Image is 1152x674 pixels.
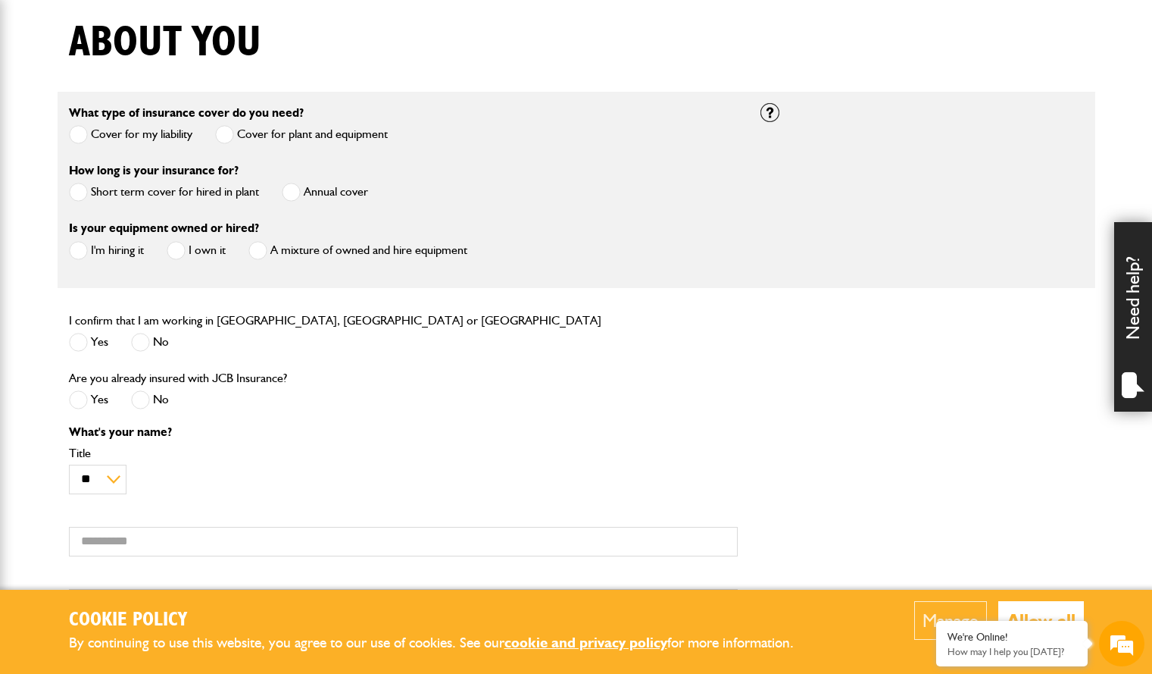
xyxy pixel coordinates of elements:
button: Manage [914,601,987,640]
h2: Cookie Policy [69,609,819,632]
div: Need help? [1114,222,1152,412]
label: Short term cover for hired in plant [69,183,259,202]
label: Cover for my liability [69,125,192,144]
label: Is your equipment owned or hired? [69,222,259,234]
label: I confirm that I am working in [GEOGRAPHIC_DATA], [GEOGRAPHIC_DATA] or [GEOGRAPHIC_DATA] [69,315,601,327]
p: How may I help you today? [948,646,1076,657]
a: cookie and privacy policy [504,634,667,651]
label: What type of insurance cover do you need? [69,107,304,119]
label: A mixture of owned and hire equipment [248,241,467,260]
label: Yes [69,333,108,352]
label: Annual cover [282,183,368,202]
label: Are you already insured with JCB Insurance? [69,372,287,384]
label: Cover for plant and equipment [215,125,388,144]
button: Allow all [998,601,1084,640]
label: No [131,390,169,409]
div: We're Online! [948,631,1076,644]
label: Title [69,447,738,459]
h1: About you [69,17,261,68]
label: How long is your insurance for? [69,165,239,177]
label: I'm hiring it [69,241,144,260]
p: What's your name? [69,426,738,438]
label: Yes [69,390,108,409]
label: No [131,333,169,352]
label: I own it [167,241,226,260]
p: By continuing to use this website, you agree to our use of cookies. See our for more information. [69,632,819,655]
